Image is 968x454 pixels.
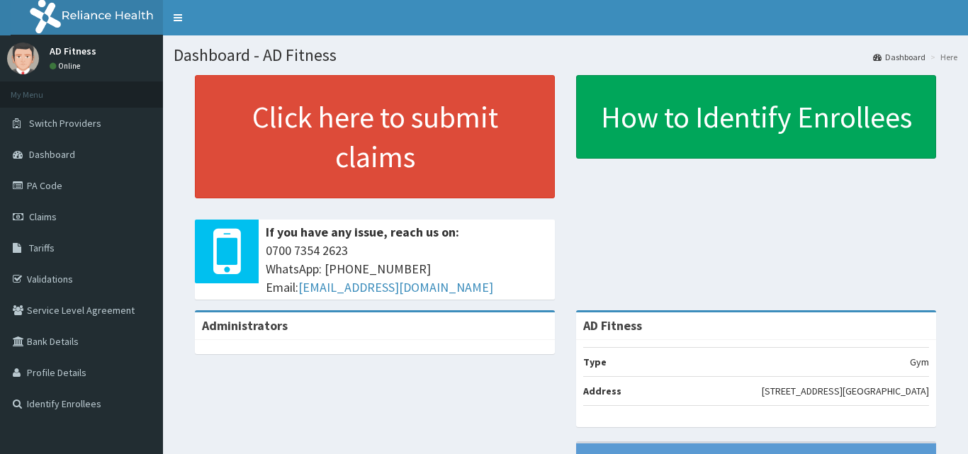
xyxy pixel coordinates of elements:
span: Tariffs [29,242,55,254]
b: If you have any issue, reach us on: [266,224,459,240]
span: 0700 7354 2623 WhatsApp: [PHONE_NUMBER] Email: [266,242,548,296]
strong: AD Fitness [583,317,642,334]
p: AD Fitness [50,46,96,56]
b: Type [583,356,607,368]
a: [EMAIL_ADDRESS][DOMAIN_NAME] [298,279,493,295]
span: Claims [29,210,57,223]
img: User Image [7,42,39,74]
h1: Dashboard - AD Fitness [174,46,957,64]
a: Click here to submit claims [195,75,555,198]
p: [STREET_ADDRESS][GEOGRAPHIC_DATA] [762,384,929,398]
a: How to Identify Enrollees [576,75,936,159]
span: Dashboard [29,148,75,161]
p: Gym [910,355,929,369]
a: Dashboard [873,51,925,63]
b: Administrators [202,317,288,334]
a: Online [50,61,84,71]
b: Address [583,385,621,397]
li: Here [927,51,957,63]
span: Switch Providers [29,117,101,130]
